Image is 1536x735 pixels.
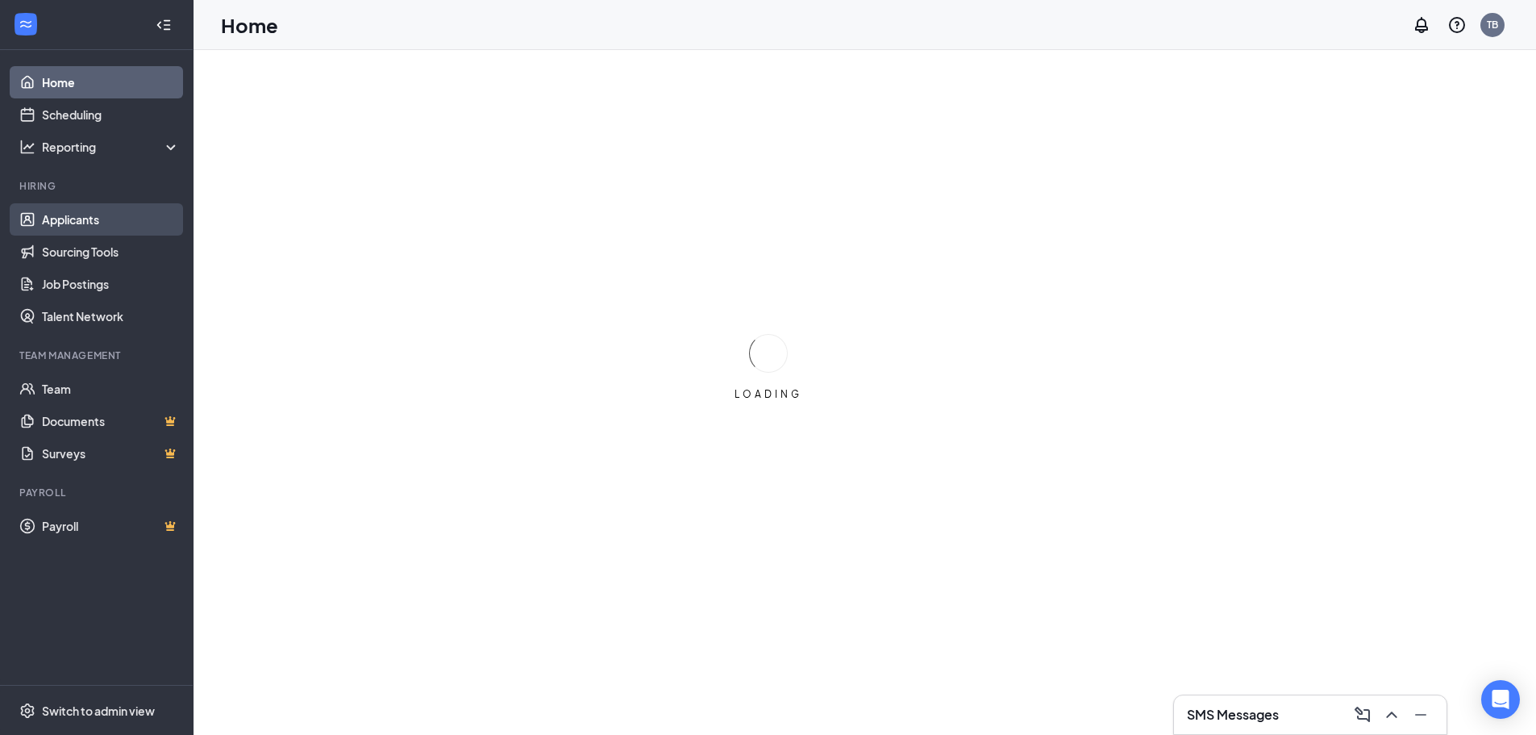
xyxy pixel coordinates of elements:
[1408,702,1434,728] button: Minimize
[1411,705,1430,725] svg: Minimize
[1350,702,1376,728] button: ComposeMessage
[19,349,177,362] div: Team Management
[42,139,181,155] div: Reporting
[42,437,180,470] a: SurveysCrown
[221,11,278,39] h1: Home
[156,17,172,33] svg: Collapse
[1353,705,1372,725] svg: ComposeMessage
[42,203,180,236] a: Applicants
[19,179,177,193] div: Hiring
[1382,705,1401,725] svg: ChevronUp
[1379,702,1405,728] button: ChevronUp
[18,16,34,32] svg: WorkstreamLogo
[42,66,180,98] a: Home
[1412,15,1431,35] svg: Notifications
[1447,15,1467,35] svg: QuestionInfo
[42,236,180,268] a: Sourcing Tools
[728,387,809,401] div: LOADING
[19,703,35,719] svg: Settings
[19,139,35,155] svg: Analysis
[42,405,180,437] a: DocumentsCrown
[1481,680,1520,719] div: Open Intercom Messenger
[42,373,180,405] a: Team
[42,510,180,542] a: PayrollCrown
[19,486,177,499] div: Payroll
[1487,18,1498,31] div: TB
[42,703,155,719] div: Switch to admin view
[1187,706,1279,724] h3: SMS Messages
[42,98,180,131] a: Scheduling
[42,300,180,332] a: Talent Network
[42,268,180,300] a: Job Postings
